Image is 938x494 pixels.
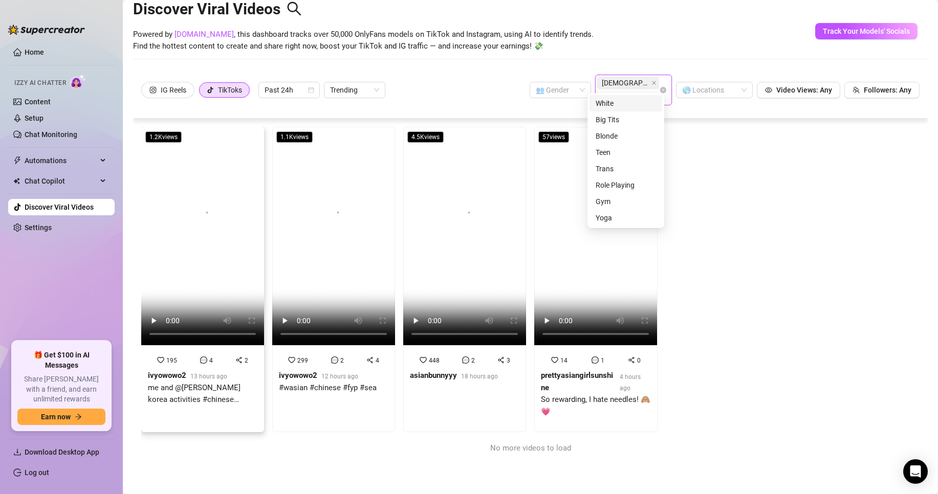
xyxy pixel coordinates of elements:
[245,357,248,364] span: 2
[13,448,21,456] span: download
[620,373,641,392] span: 4 hours ago
[596,147,656,158] div: Teen
[25,130,77,139] a: Chat Monitoring
[590,95,662,111] div: White
[596,163,656,174] div: Trans
[14,78,66,88] span: Izzy AI Chatter
[602,77,649,88] span: [DEMOGRAPHIC_DATA]
[25,114,43,122] a: Setup
[340,357,344,364] span: 2
[25,223,52,232] a: Settings
[209,357,213,364] span: 4
[596,179,656,191] div: Role Playing
[815,23,918,39] button: Track Your Models' Socials
[297,357,308,364] span: 299
[592,356,599,364] span: message
[17,350,105,370] span: 🎁 Get $100 in AI Messages
[538,131,569,143] span: 57 views
[157,356,164,364] span: heart
[376,357,379,364] span: 4
[534,127,657,432] a: 57views1410prettyasiangirlsunshine4 hours agoSo rewarding, I hate needles! 🙈💗
[190,373,227,380] span: 13 hours ago
[776,86,832,94] span: Video Views: Any
[420,356,427,364] span: heart
[331,356,338,364] span: message
[235,356,243,364] span: share-alt
[597,77,659,89] span: Asian
[590,111,662,128] div: Big Tits
[25,152,97,169] span: Automations
[148,382,257,406] div: me and @[PERSON_NAME] korea activities #chinese #wasian #fyp #[GEOGRAPHIC_DATA]
[462,356,469,364] span: message
[75,413,82,420] span: arrow-right
[207,86,214,94] span: tik-tok
[321,373,358,380] span: 12 hours ago
[200,356,207,364] span: message
[133,29,594,53] span: Powered by , this dashboard tracks over 50,000 OnlyFans models on TikTok and Instagram, using AI ...
[596,114,656,125] div: Big Tits
[471,357,475,364] span: 2
[461,373,498,380] span: 18 hours ago
[287,1,302,16] span: search
[507,357,510,364] span: 3
[590,177,662,193] div: Role Playing
[25,448,99,456] span: Download Desktop App
[541,394,650,418] div: So rewarding, I hate needles! 🙈💗
[864,86,911,94] span: Followers: Any
[330,82,379,98] span: Trending
[161,82,186,98] div: IG Reels
[13,177,20,185] img: Chat Copilot
[765,86,772,94] span: eye
[279,382,377,394] div: #wasian #chinese #fyp #sea
[17,409,105,425] button: Earn nowarrow-right
[308,87,314,93] span: calendar
[25,173,97,189] span: Chat Copilot
[590,193,662,210] div: Gym
[25,48,44,56] a: Home
[272,127,395,432] a: 1.1Kviews29924ivyowowo212 hours ago#wasian #chinese #fyp #sea
[218,82,242,98] div: TikToks
[601,357,604,364] span: 1
[41,413,71,421] span: Earn now
[407,131,444,143] span: 4.5K views
[17,374,105,405] span: Share [PERSON_NAME] with a friend, and earn unlimited rewards
[288,356,295,364] span: heart
[25,468,49,477] a: Log out
[596,98,656,109] div: White
[141,127,264,432] a: 1.2Kviews19542ivyowowo213 hours agome and @[PERSON_NAME] korea activities #chinese #wasian #fyp #...
[403,127,526,432] a: 4.5Kviews44823asianbunnyyy18 hours ago
[853,86,860,94] span: team
[637,357,641,364] span: 0
[174,30,234,39] a: [DOMAIN_NAME]
[149,86,157,94] span: instagram
[410,371,457,380] strong: asianbunnyyy
[541,371,613,392] strong: prettyasiangirlsunshine
[145,131,182,143] span: 1.2K views
[551,356,558,364] span: heart
[844,82,920,98] button: Followers: Any
[596,130,656,142] div: Blonde
[8,25,85,35] img: logo-BBDzfeDw.svg
[276,131,313,143] span: 1.1K views
[148,371,186,380] strong: ivyowowo2
[590,161,662,177] div: Trans
[596,212,656,223] div: Yoga
[596,196,656,207] div: Gym
[590,210,662,226] div: Yoga
[823,27,910,35] span: Track Your Models' Socials
[265,82,314,98] span: Past 24h
[279,371,317,380] strong: ivyowowo2
[70,74,86,89] img: AI Chatter
[429,357,440,364] span: 448
[25,203,94,211] a: Discover Viral Videos
[628,356,635,364] span: share-alt
[25,98,51,106] a: Content
[903,459,928,484] div: Open Intercom Messenger
[757,82,840,98] button: Video Views: Any
[166,357,177,364] span: 195
[590,128,662,144] div: Blonde
[651,80,657,85] span: close
[490,443,571,453] span: No more videos to load
[560,357,568,364] span: 14
[13,156,21,165] span: thunderbolt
